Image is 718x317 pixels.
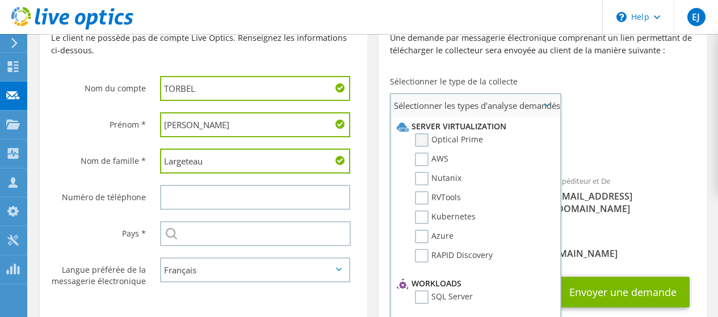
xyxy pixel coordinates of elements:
label: Numéro de téléphone [51,185,146,203]
label: SQL Server [415,290,473,304]
span: [EMAIL_ADDRESS][DOMAIN_NAME] [554,190,695,215]
div: Vers [379,169,543,221]
div: CC et Répondre à [379,226,706,265]
button: Envoyer une demande [556,277,690,307]
label: Kubernetes [415,210,476,224]
label: RAPID Discovery [415,249,493,263]
label: Sélectionner le type de la collecte [390,76,518,87]
span: Sélectionner les types d'analyse demandés [391,94,560,117]
label: Pays * [51,221,146,239]
label: Langue préférée de la messagerie électronique [51,257,146,287]
label: Optical Prime [415,133,483,147]
label: Nutanix [415,172,461,185]
li: Workloads [394,277,554,290]
label: Nom du compte [51,76,146,94]
label: RVTools [415,191,461,205]
p: Le client ne possède pas de compte Live Optics. Renseignez les informations ci-dessous. [51,32,356,57]
li: Server Virtualization [394,120,554,133]
svg: \n [616,12,627,22]
label: AWS [415,153,448,166]
p: Une demande par messagerie électronique comprenant un lien permettant de télécharger le collecteu... [390,32,695,57]
div: Expéditeur et De [543,169,707,221]
label: Nom de famille * [51,149,146,167]
div: Collectes demandées [379,121,706,163]
label: Azure [415,230,454,243]
label: Prénom * [51,112,146,130]
span: EJ [687,8,706,26]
